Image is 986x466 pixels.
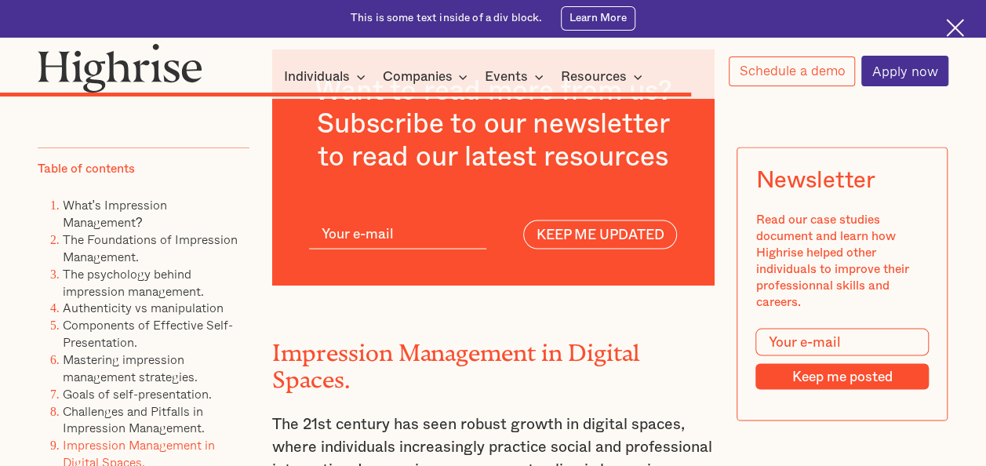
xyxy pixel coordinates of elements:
[272,333,715,386] h2: Impression Management in Digital Spaces.
[63,298,224,317] a: Authenticity vs manipulation
[485,67,528,86] div: Events
[756,329,929,390] form: Modal Form
[309,75,677,174] h3: Want to read more from us? Subscribe to our newsletter to read our latest resources
[63,350,198,386] a: Mastering impression management strategies.
[756,329,929,356] input: Your e-mail
[38,43,202,93] img: Highrise logo
[382,67,472,86] div: Companies
[38,161,135,177] div: Table of contents
[756,167,875,194] div: Newsletter
[309,219,677,249] form: current-ascender-article-subscribe-form
[561,67,627,86] div: Resources
[309,219,486,249] input: Your e-mail
[351,11,543,26] div: This is some text inside of a div block.
[523,220,677,249] input: KEEP ME UPDATED
[861,56,948,86] a: Apply now
[729,56,856,86] a: Schedule a demo
[485,67,548,86] div: Events
[284,67,370,86] div: Individuals
[63,264,204,300] a: The psychology behind impression management.
[284,67,350,86] div: Individuals
[756,364,929,390] input: Keep me posted
[63,230,238,266] a: The Foundations of Impression Management.
[63,315,233,351] a: Components of Effective Self-Presentation.
[561,6,635,30] a: Learn More
[63,401,205,437] a: Challenges and Pitfalls in Impression Management.
[63,195,167,231] a: What's Impression Management?
[382,67,452,86] div: Companies
[561,67,647,86] div: Resources
[63,384,212,403] a: Goals of self-presentation.
[946,19,964,37] img: Cross icon
[756,212,929,310] div: Read our case studies document and learn how Highrise helped other individuals to improve their p...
